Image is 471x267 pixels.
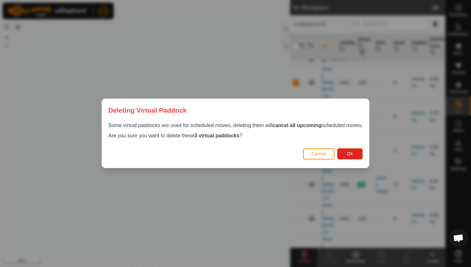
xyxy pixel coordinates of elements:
[108,133,242,139] span: Are you sure you want to delete these ?
[108,105,187,115] span: Deleting Virtual Paddock
[337,148,363,159] button: Ok
[311,151,326,157] span: Cancel
[272,123,321,128] strong: cancel all upcoming
[347,151,353,157] span: Ok
[194,133,240,139] strong: 3 virtual paddocks
[108,123,363,128] span: Some virtual paddocks are used for scheduled moves, deleting them will scheduled moves.
[449,228,468,248] div: Open chat
[303,148,335,159] button: Cancel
